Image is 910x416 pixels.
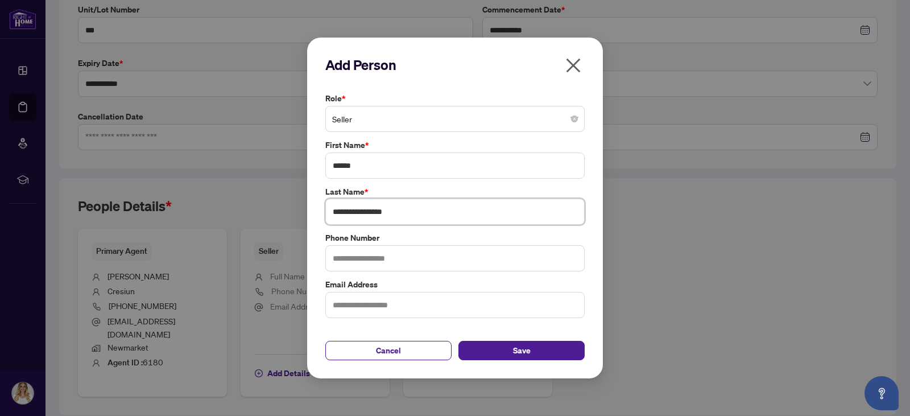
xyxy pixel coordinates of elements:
[332,108,578,130] span: Seller
[325,278,585,291] label: Email Address
[458,341,585,360] button: Save
[325,341,452,360] button: Cancel
[376,341,401,360] span: Cancel
[513,341,531,360] span: Save
[325,56,585,74] h2: Add Person
[564,56,582,75] span: close
[325,186,585,198] label: Last Name
[325,92,585,105] label: Role
[571,116,578,122] span: close-circle
[325,232,585,244] label: Phone Number
[325,139,585,151] label: First Name
[864,376,899,410] button: Open asap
